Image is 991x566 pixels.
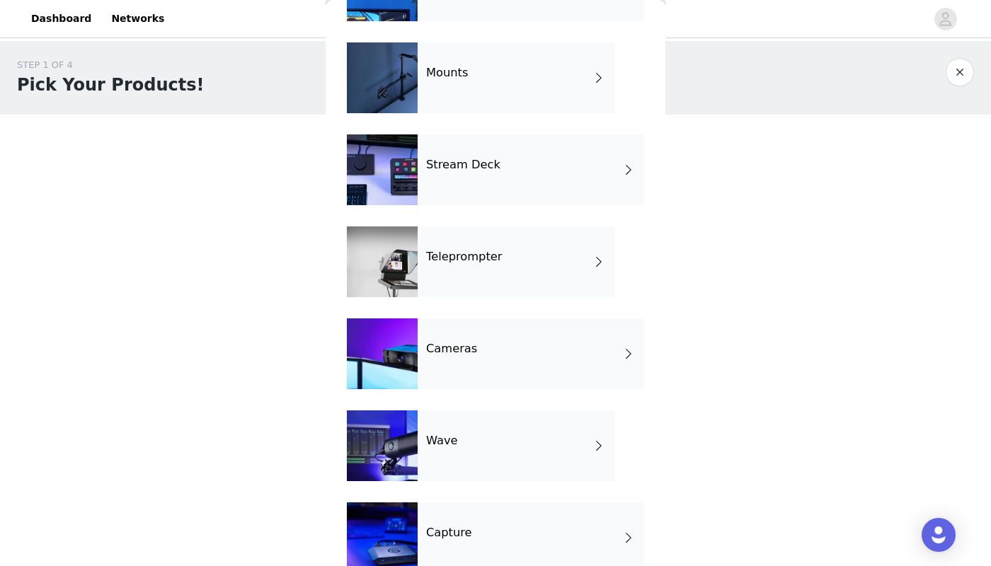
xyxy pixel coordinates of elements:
a: Dashboard [23,3,100,35]
h1: Pick Your Products! [17,72,204,98]
h4: Capture [426,526,472,539]
h4: Cameras [426,342,477,355]
a: Networks [103,3,173,35]
h4: Stream Deck [426,158,500,171]
div: Open Intercom Messenger [922,518,956,552]
h4: Wave [426,434,458,447]
h4: Teleprompter [426,250,502,263]
h4: Mounts [426,67,468,79]
div: avatar [939,8,952,30]
div: STEP 1 OF 4 [17,58,204,72]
